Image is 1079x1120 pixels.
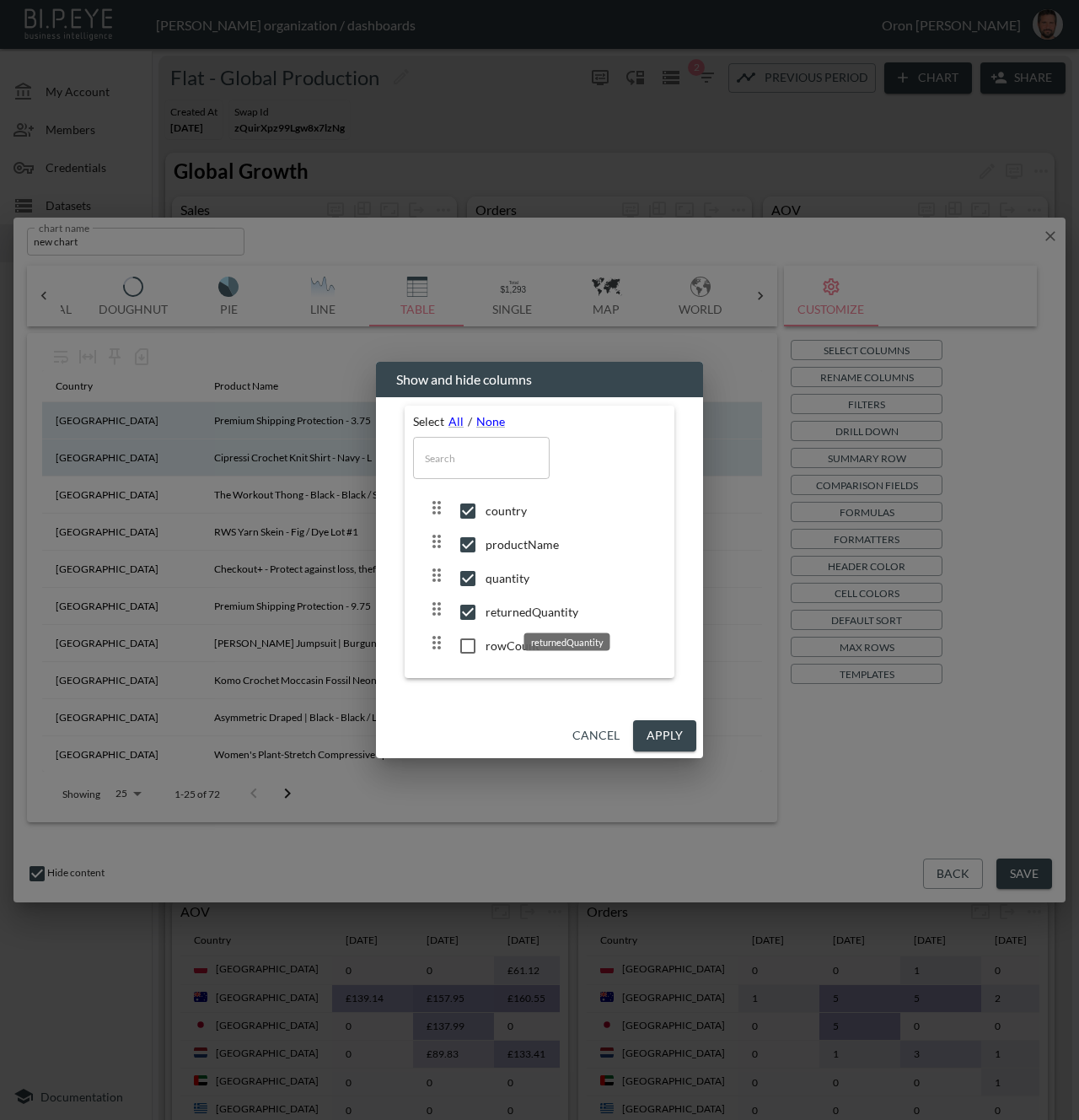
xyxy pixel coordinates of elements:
a: All [448,414,464,428]
div: rowCountrowCount [413,629,666,663]
input: Search [413,437,550,479]
h2: Show and hide columns [376,362,703,397]
span: country [486,503,652,520]
a: None [476,414,505,428]
button: Cancel [566,720,626,751]
span: returnedQuantity [486,604,652,621]
span: quantity [486,570,652,587]
div: countrycountry [413,494,666,528]
div: returnedQuantityreturnedQuantity [413,595,666,629]
span: Select [413,414,444,428]
div: quantityquantity [413,562,666,595]
span: rowCount [486,638,652,654]
div: productNameproductName [413,528,666,562]
div: returnedQuantity [524,633,610,651]
span: productName [486,536,652,553]
button: Apply [633,720,696,751]
span: / [468,414,472,428]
